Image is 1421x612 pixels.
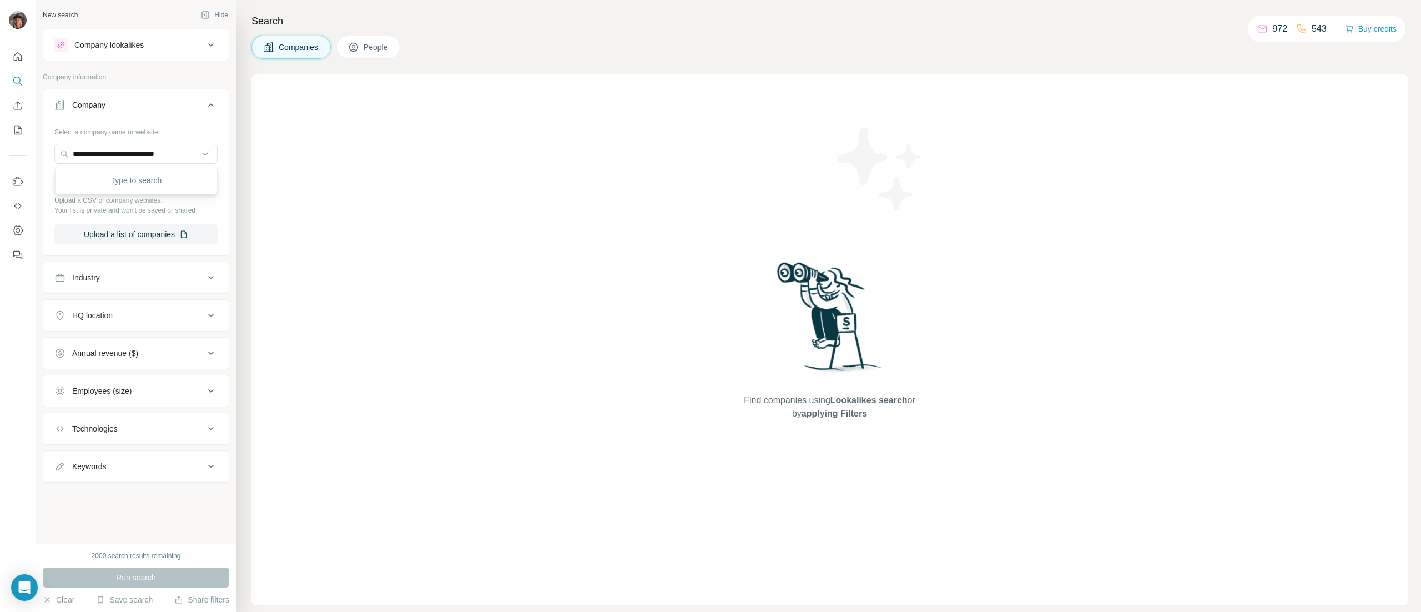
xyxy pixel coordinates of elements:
[11,574,38,601] div: Open Intercom Messenger
[174,594,229,605] button: Share filters
[43,415,229,442] button: Technologies
[43,10,78,20] div: New search
[364,42,389,53] span: People
[772,259,888,383] img: Surfe Illustration - Woman searching with binoculars
[830,119,930,219] img: Surfe Illustration - Stars
[9,172,27,192] button: Use Surfe on LinkedIn
[1272,22,1287,36] p: 972
[72,310,113,321] div: HQ location
[830,395,908,405] span: Lookalikes search
[43,302,229,329] button: HQ location
[72,348,138,359] div: Annual revenue ($)
[193,7,236,23] button: Hide
[58,169,215,192] div: Type to search
[43,72,229,82] p: Company information
[1312,22,1327,36] p: 543
[9,245,27,265] button: Feedback
[251,13,1408,29] h4: Search
[54,123,218,137] div: Select a company name or website
[1345,21,1397,37] button: Buy credits
[43,340,229,367] button: Annual revenue ($)
[9,220,27,240] button: Dashboard
[54,195,218,205] p: Upload a CSV of company websites.
[96,594,153,605] button: Save search
[9,196,27,216] button: Use Surfe API
[43,453,229,480] button: Keywords
[279,42,319,53] span: Companies
[9,120,27,140] button: My lists
[72,272,100,283] div: Industry
[72,99,105,111] div: Company
[740,394,918,420] span: Find companies using or by
[72,423,118,434] div: Technologies
[72,385,132,397] div: Employees (size)
[92,551,181,561] div: 2000 search results remaining
[802,409,867,418] span: applying Filters
[54,205,218,215] p: Your list is private and won't be saved or shared.
[9,47,27,67] button: Quick start
[9,96,27,116] button: Enrich CSV
[9,71,27,91] button: Search
[9,11,27,29] img: Avatar
[43,32,229,58] button: Company lookalikes
[43,92,229,123] button: Company
[43,378,229,404] button: Employees (size)
[54,224,218,244] button: Upload a list of companies
[43,594,74,605] button: Clear
[72,461,106,472] div: Keywords
[43,264,229,291] button: Industry
[74,39,144,51] div: Company lookalikes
